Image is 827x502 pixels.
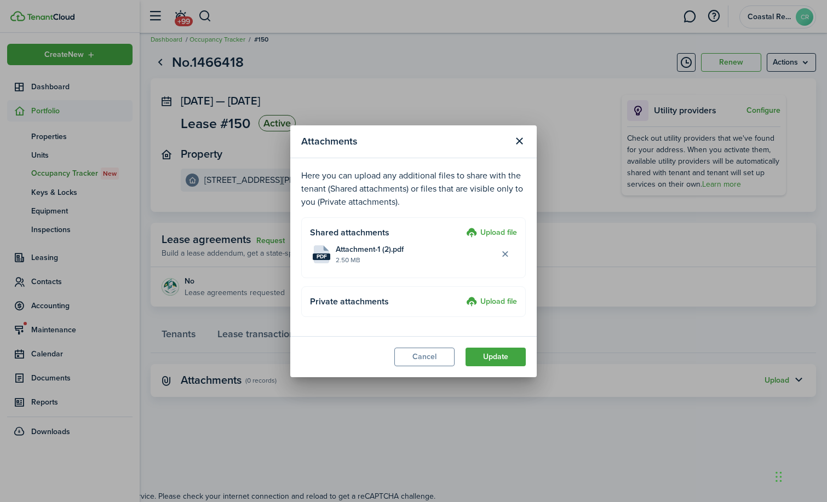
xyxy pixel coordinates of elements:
file-icon: File [313,245,330,263]
iframe: Chat Widget [772,449,827,502]
modal-title: Attachments [301,131,507,152]
h4: Shared attachments [310,226,462,239]
file-extension: pdf [313,253,330,260]
button: Delete file [496,245,514,263]
p: Here you can upload any additional files to share with the tenant (Shared attachments) or files t... [301,169,526,209]
span: Attachment-1 (2).pdf [336,244,404,255]
button: Close modal [510,132,529,151]
div: Drag [776,460,782,493]
button: Cancel [394,348,455,366]
h4: Private attachments [310,295,462,308]
button: Update [466,348,526,366]
file-size: 2.50 MB [336,255,496,265]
